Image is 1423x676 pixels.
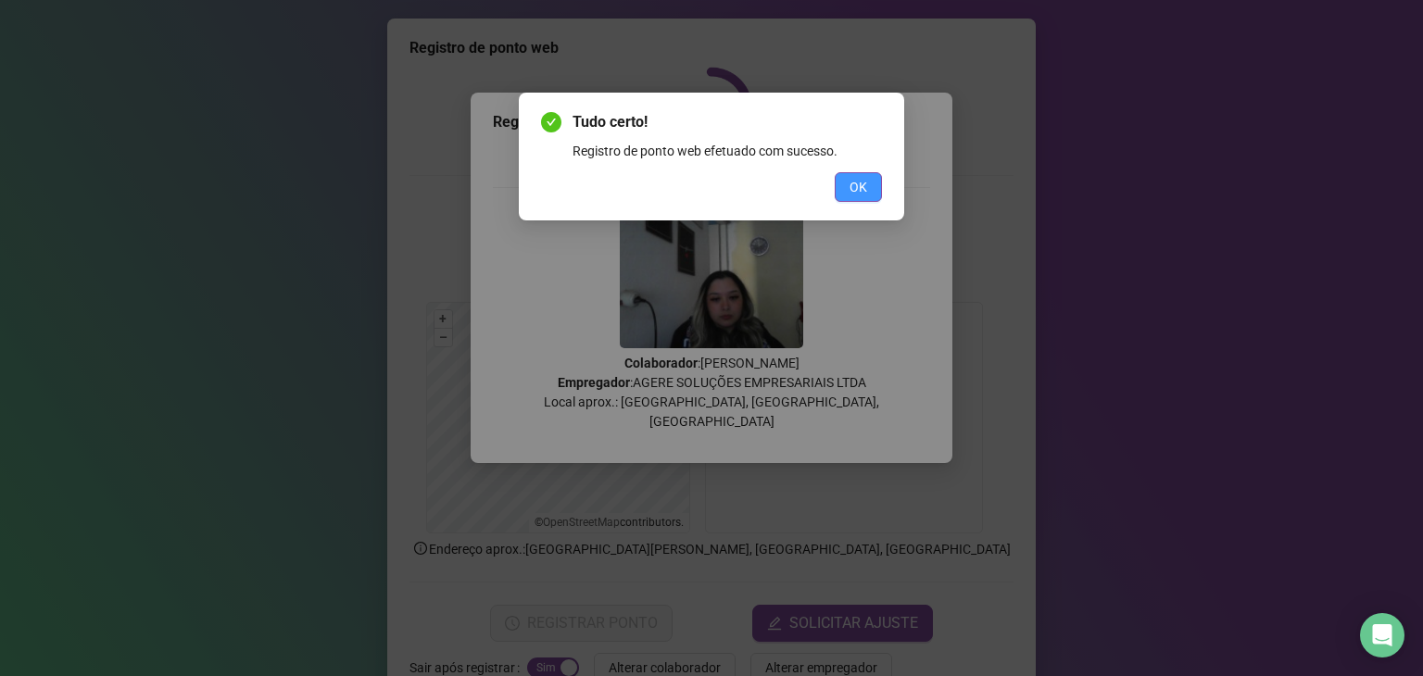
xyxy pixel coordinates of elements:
[573,111,882,133] span: Tudo certo!
[850,177,867,197] span: OK
[1360,613,1404,657] div: Open Intercom Messenger
[835,172,882,202] button: OK
[541,112,561,132] span: check-circle
[573,141,882,161] div: Registro de ponto web efetuado com sucesso.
